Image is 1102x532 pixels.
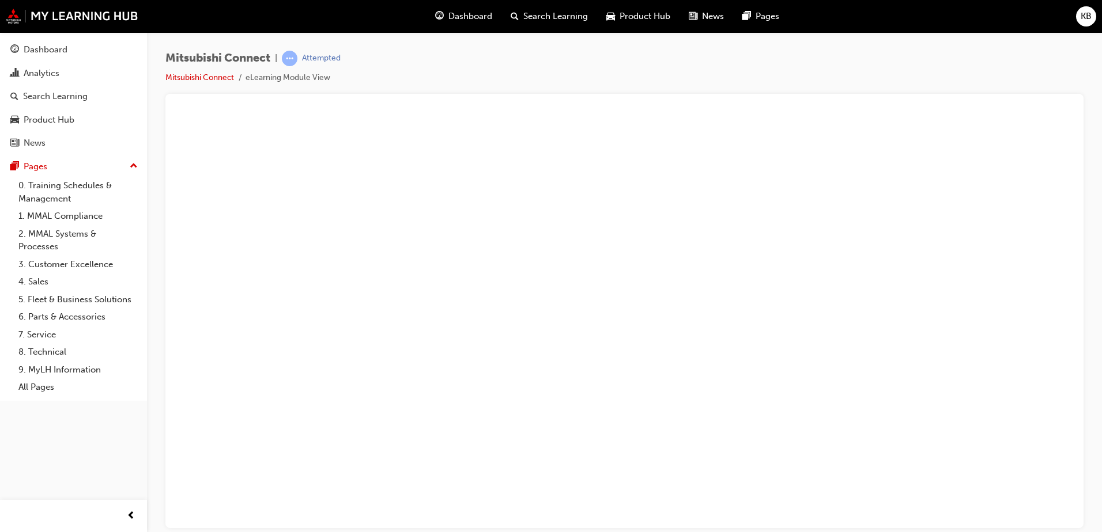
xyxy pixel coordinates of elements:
div: Dashboard [24,43,67,56]
span: news-icon [689,9,697,24]
span: pages-icon [10,162,19,172]
span: news-icon [10,138,19,149]
a: 8. Technical [14,343,142,361]
a: News [5,132,142,154]
a: 0. Training Schedules & Management [14,177,142,207]
div: Analytics [24,67,59,80]
a: 3. Customer Excellence [14,256,142,273]
span: prev-icon [127,509,135,523]
button: DashboardAnalyticsSearch LearningProduct HubNews [5,37,142,156]
span: Pages [756,10,779,23]
span: car-icon [606,9,615,24]
a: 7. Service [14,326,142,344]
li: eLearning Module View [246,71,330,85]
div: Product Hub [24,113,74,127]
a: car-iconProduct Hub [597,5,680,28]
a: 2. MMAL Systems & Processes [14,225,142,256]
a: Product Hub [5,109,142,131]
span: Search Learning [523,10,588,23]
span: KB [1081,10,1092,23]
span: up-icon [130,159,138,174]
a: All Pages [14,378,142,396]
img: mmal [6,9,138,24]
span: pages-icon [742,9,751,24]
div: Attempted [302,53,341,64]
span: News [702,10,724,23]
a: 1. MMAL Compliance [14,207,142,225]
span: guage-icon [10,45,19,55]
a: 4. Sales [14,273,142,291]
a: 5. Fleet & Business Solutions [14,291,142,309]
span: | [275,52,277,65]
span: Mitsubishi Connect [165,52,270,65]
a: news-iconNews [680,5,733,28]
span: learningRecordVerb_ATTEMPT-icon [282,51,297,66]
a: 9. MyLH Information [14,361,142,379]
button: Pages [5,156,142,177]
a: Dashboard [5,39,142,60]
a: Analytics [5,63,142,84]
span: car-icon [10,115,19,126]
a: pages-iconPages [733,5,788,28]
a: 6. Parts & Accessories [14,308,142,326]
a: Mitsubishi Connect [165,73,234,82]
a: search-iconSearch Learning [501,5,597,28]
div: News [24,136,46,150]
span: Dashboard [448,10,492,23]
button: KB [1076,6,1096,26]
span: search-icon [511,9,519,24]
a: guage-iconDashboard [426,5,501,28]
a: Search Learning [5,86,142,107]
span: chart-icon [10,69,19,79]
span: search-icon [10,92,18,102]
span: guage-icon [435,9,444,24]
div: Search Learning [23,90,88,103]
div: Pages [24,160,47,173]
span: Product Hub [620,10,670,23]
